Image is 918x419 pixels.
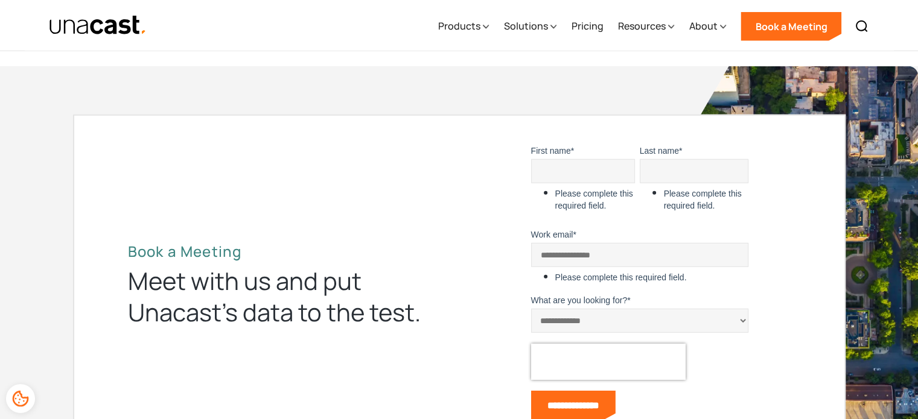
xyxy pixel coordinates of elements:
span: What are you looking for? [531,295,628,305]
div: Resources [617,2,674,51]
img: Search icon [855,19,869,34]
a: home [49,15,147,36]
div: Cookie Preferences [6,384,35,413]
div: Meet with us and put Unacast’s data to the test. [128,265,442,328]
a: Pricing [571,2,603,51]
span: First name [531,146,571,156]
h2: Book a Meeting [128,242,442,260]
span: Work email [531,230,573,239]
img: Unacast text logo [49,15,147,36]
a: Book a Meeting [741,12,841,41]
div: Solutions [503,2,556,51]
iframe: reCAPTCHA [531,344,686,380]
label: Please complete this required field. [555,271,748,283]
label: Please complete this required field. [555,187,640,212]
div: Products [438,2,489,51]
div: About [689,2,726,51]
div: Resources [617,19,665,33]
div: Products [438,19,480,33]
label: Please complete this required field. [664,187,748,212]
div: About [689,19,717,33]
span: Last name [640,146,679,156]
div: Solutions [503,19,547,33]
